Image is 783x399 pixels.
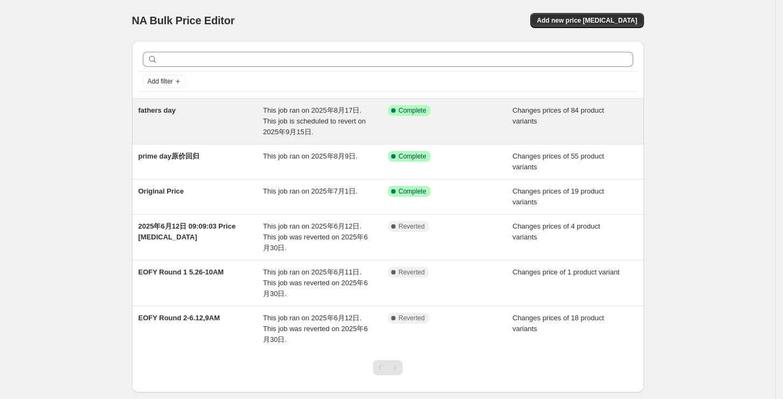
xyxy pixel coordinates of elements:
[512,187,604,206] span: Changes prices of 19 product variants
[512,222,600,241] span: Changes prices of 4 product variants
[399,187,426,196] span: Complete
[399,152,426,161] span: Complete
[138,314,220,322] span: EOFY Round 2-6.12,9AM
[143,75,186,88] button: Add filter
[138,187,184,195] span: Original Price
[138,268,224,276] span: EOFY Round 1 5.26-10AM
[399,222,425,231] span: Reverted
[399,106,426,115] span: Complete
[263,222,368,252] span: This job ran on 2025年6月12日. This job was reverted on 2025年6月30日.
[512,106,604,125] span: Changes prices of 84 product variants
[512,152,604,171] span: Changes prices of 55 product variants
[148,77,173,86] span: Add filter
[537,16,637,25] span: Add new price [MEDICAL_DATA]
[512,268,620,276] span: Changes price of 1 product variant
[138,222,236,241] span: 2025年6月12日 09:09:03 Price [MEDICAL_DATA]
[263,106,366,136] span: This job ran on 2025年8月17日. This job is scheduled to revert on 2025年9月15日.
[263,152,358,160] span: This job ran on 2025年8月9日.
[373,360,403,375] nav: Pagination
[263,187,358,195] span: This job ran on 2025年7月1日.
[399,314,425,322] span: Reverted
[263,268,368,298] span: This job ran on 2025年6月11日. This job was reverted on 2025年6月30日.
[399,268,425,277] span: Reverted
[138,152,199,160] span: prime day原价回归
[512,314,604,333] span: Changes prices of 18 product variants
[263,314,368,343] span: This job ran on 2025年6月12日. This job was reverted on 2025年6月30日.
[530,13,643,28] button: Add new price [MEDICAL_DATA]
[138,106,176,114] span: fathers day
[132,15,235,26] span: NA Bulk Price Editor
